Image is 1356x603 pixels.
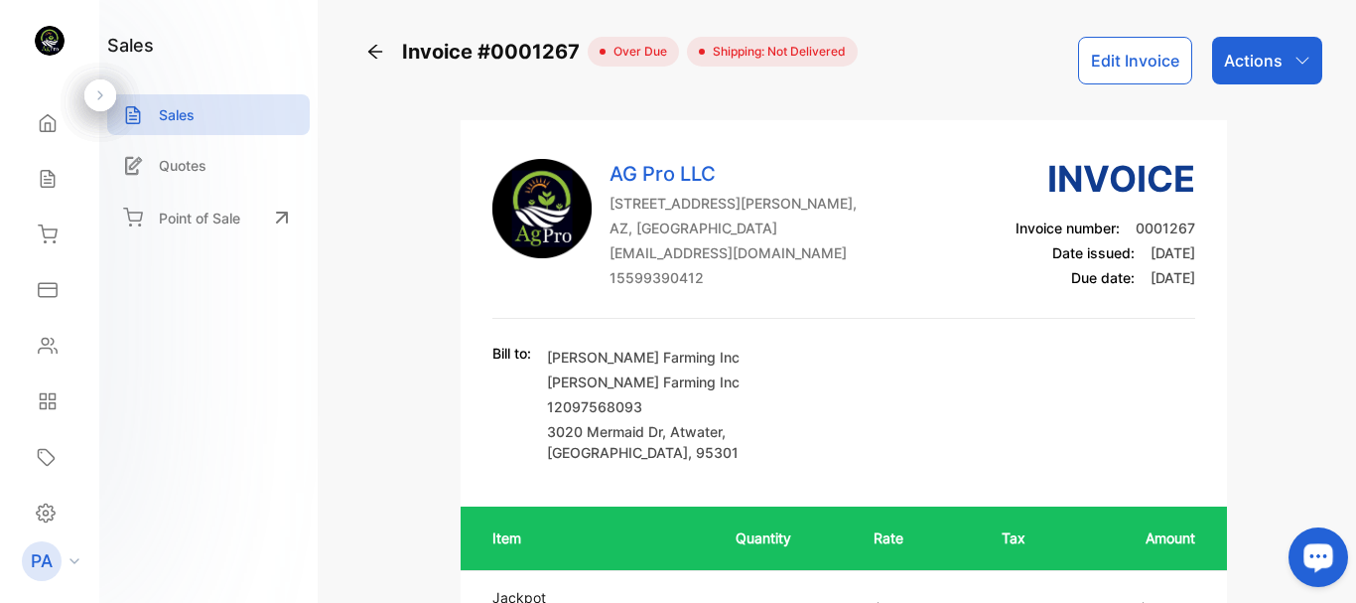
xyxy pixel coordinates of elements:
a: Quotes [107,145,310,186]
span: Due date: [1071,269,1135,286]
p: PA [31,548,53,574]
p: Amount [1094,528,1195,548]
button: Edit Invoice [1078,37,1192,84]
p: Bill to: [492,343,531,364]
p: AZ, [GEOGRAPHIC_DATA] [610,218,857,238]
span: over due [606,43,667,61]
span: [DATE] [1151,269,1195,286]
h3: Invoice [1016,152,1195,206]
p: Quotes [159,155,206,176]
span: , Atwater [662,423,722,440]
p: 15599390412 [610,267,857,288]
span: , 95301 [688,444,739,461]
p: Tax [1002,528,1054,548]
span: Date issued: [1052,244,1135,261]
p: Quantity [736,528,834,548]
p: [PERSON_NAME] Farming Inc [547,372,775,392]
p: Rate [874,528,962,548]
h1: sales [107,32,154,59]
p: 12097568093 [547,396,775,417]
button: Actions [1212,37,1322,84]
p: Sales [159,104,195,125]
p: AG Pro LLC [610,159,857,189]
img: Company Logo [492,159,592,258]
p: [STREET_ADDRESS][PERSON_NAME], [610,193,857,214]
p: Actions [1224,49,1283,73]
span: 0001267 [1136,220,1195,236]
span: Invoice #0001267 [402,37,588,67]
p: [EMAIL_ADDRESS][DOMAIN_NAME] [610,242,857,263]
p: Item [492,528,696,548]
img: logo [35,26,65,56]
span: Invoice number: [1016,220,1120,236]
p: Point of Sale [159,208,240,228]
a: Sales [107,94,310,135]
a: Point of Sale [107,196,310,239]
span: 3020 Mermaid Dr [547,423,662,440]
iframe: LiveChat chat widget [1273,520,1356,603]
span: [DATE] [1151,244,1195,261]
span: Shipping: Not Delivered [705,43,846,61]
p: [PERSON_NAME] Farming Inc [547,347,775,368]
